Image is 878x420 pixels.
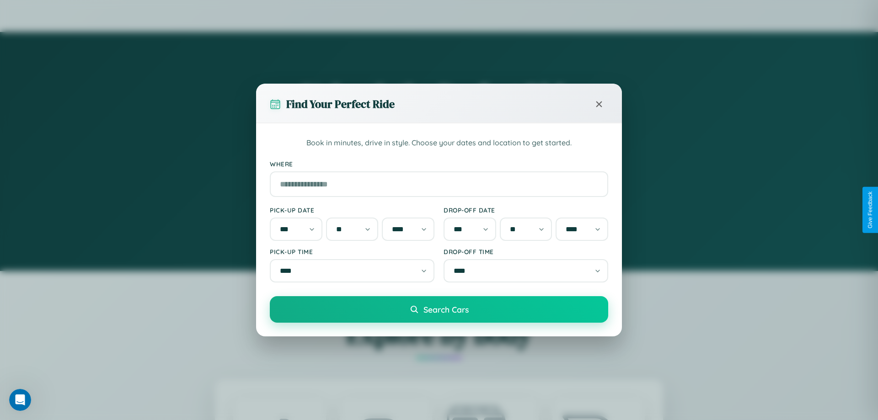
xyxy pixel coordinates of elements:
span: Search Cars [423,304,469,314]
label: Drop-off Time [444,248,608,255]
label: Pick-up Date [270,206,434,214]
label: Pick-up Time [270,248,434,255]
h3: Find Your Perfect Ride [286,96,395,112]
p: Book in minutes, drive in style. Choose your dates and location to get started. [270,137,608,149]
label: Drop-off Date [444,206,608,214]
button: Search Cars [270,296,608,323]
label: Where [270,160,608,168]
